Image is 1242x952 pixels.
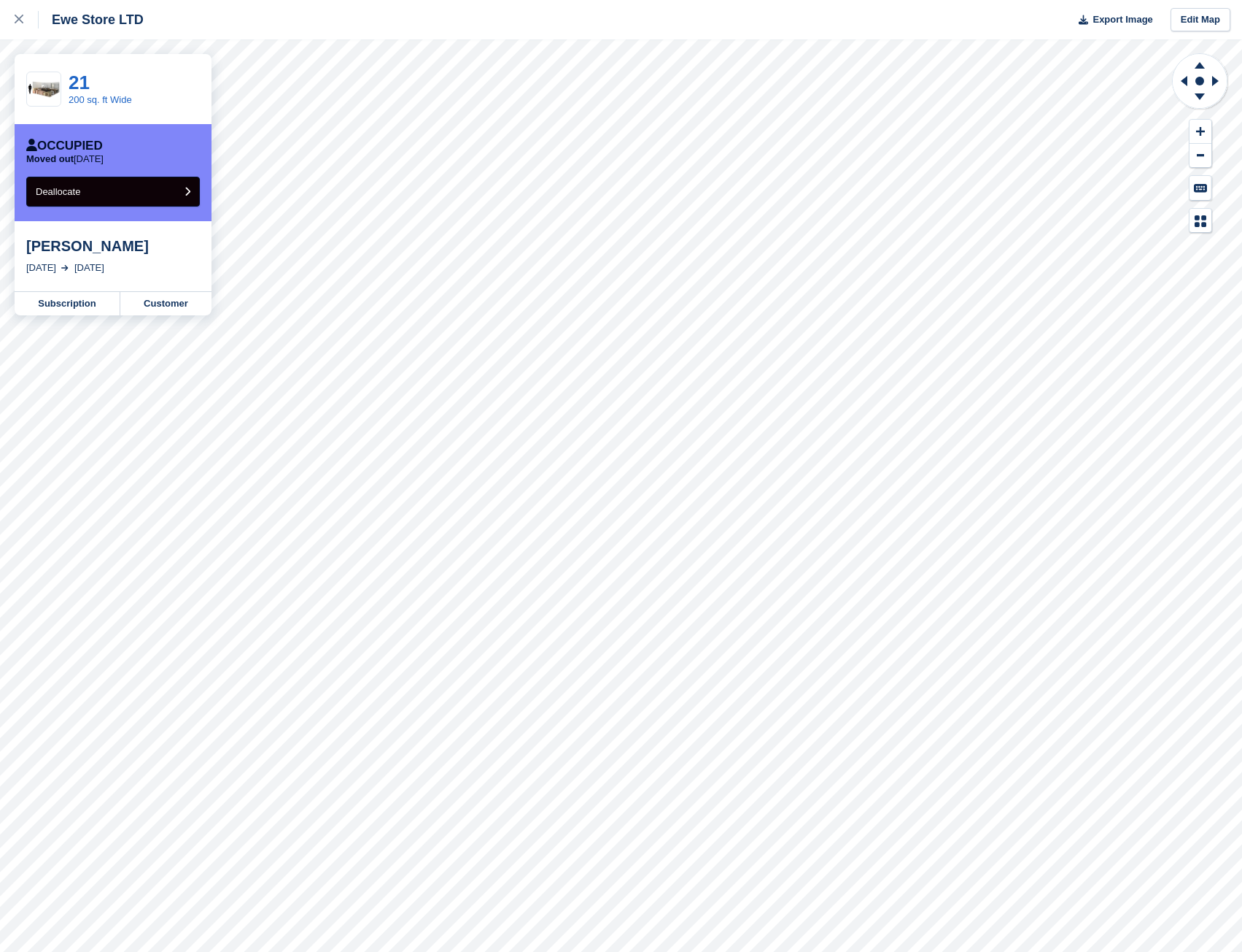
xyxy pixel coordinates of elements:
span: Export Image [1092,12,1152,27]
a: Subscription [15,292,120,315]
img: 200-sqft-unit.jpg [27,77,61,102]
span: Deallocate [36,186,80,197]
div: [DATE] [74,261,104,275]
a: Edit Map [1171,8,1230,32]
div: [PERSON_NAME] [26,237,200,255]
button: Keyboard Shortcuts [1189,176,1211,200]
button: Zoom In [1189,120,1211,144]
button: Deallocate [26,177,200,207]
a: 21 [69,72,90,93]
div: [DATE] [26,261,56,275]
button: Zoom Out [1189,144,1211,168]
div: Ewe Store LTD [39,11,144,28]
div: Occupied [26,139,103,153]
p: [DATE] [26,153,104,165]
button: Map Legend [1189,209,1211,233]
a: Customer [120,292,211,315]
span: Moved out [26,153,74,164]
a: 200 sq. ft Wide [69,94,132,105]
button: Export Image [1070,8,1153,32]
img: arrow-right-light-icn-cde0832a797a2874e46488d9cf13f60e5c3a73dbe684e267c42b8395dfbc2abf.svg [61,265,69,271]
